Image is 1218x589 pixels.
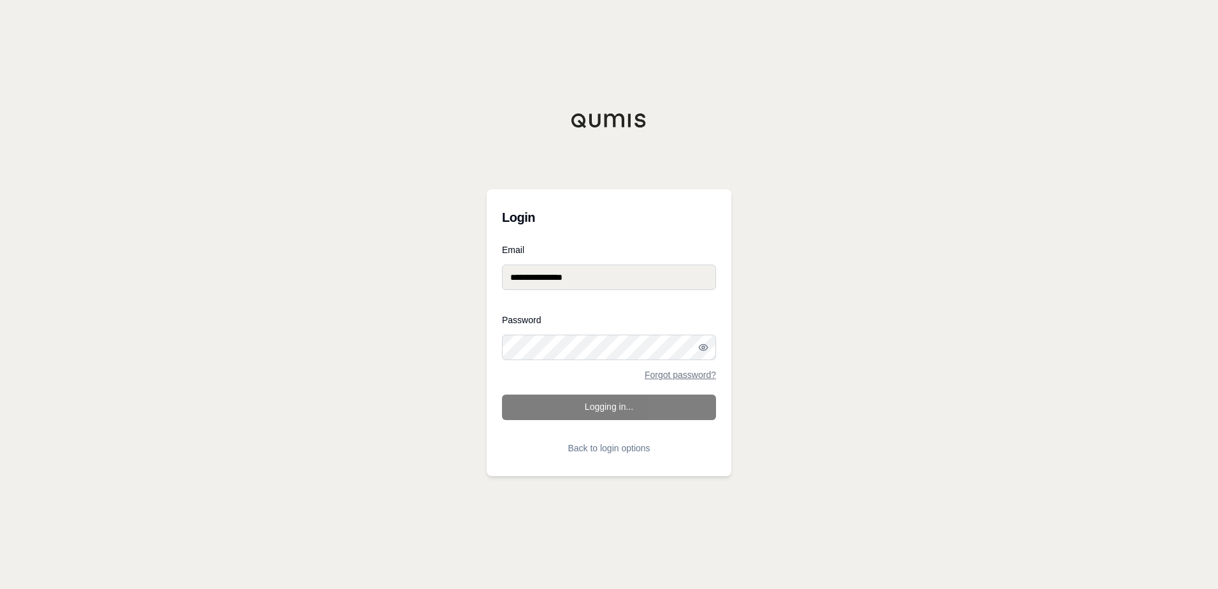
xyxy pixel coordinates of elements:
button: Back to login options [502,435,716,461]
a: Forgot password? [645,370,716,379]
label: Email [502,245,716,254]
h3: Login [502,205,716,230]
label: Password [502,316,716,324]
img: Qumis [571,113,647,128]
